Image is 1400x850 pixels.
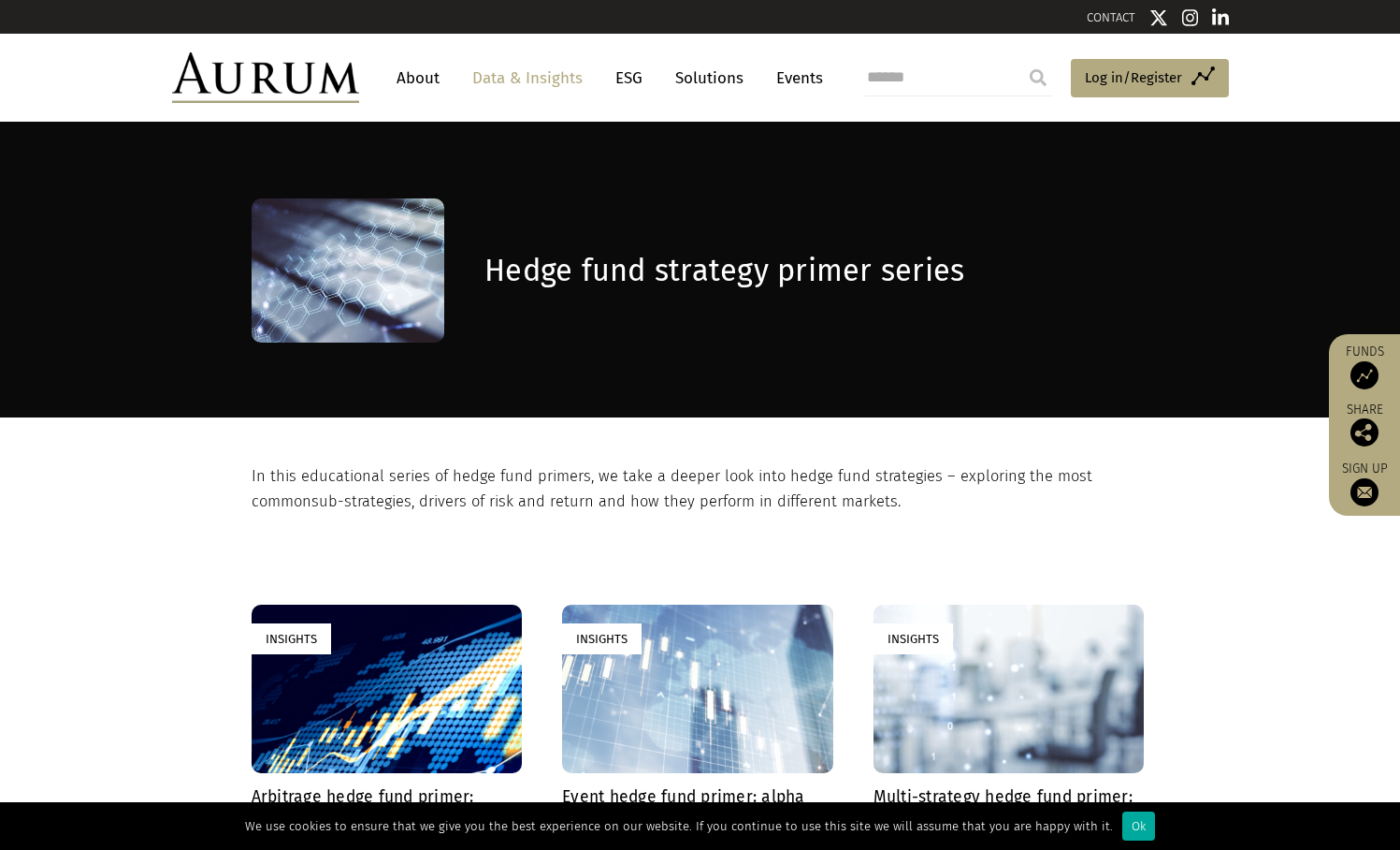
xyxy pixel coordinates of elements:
div: Insights [873,623,953,654]
img: Aurum [172,52,359,103]
img: Access Funds [1350,361,1378,389]
img: Share this post [1350,418,1378,447]
a: Log in/Register [1071,59,1229,98]
a: ESG [606,61,652,95]
img: Linkedin icon [1212,8,1229,27]
img: Twitter icon [1149,8,1168,27]
a: Data & Insights [463,61,592,95]
span: Log in/Register [1085,66,1182,89]
div: Ok [1122,812,1155,841]
a: Sign up [1338,461,1391,506]
h4: Arbitrage hedge fund primer: venturing into volatility [252,787,522,827]
div: Insights [252,623,331,654]
p: In this educational series of hedge fund primers, we take a deeper look into hedge fund strategie... [252,464,1145,514]
img: Instagram icon [1182,8,1199,27]
input: Submit [1019,59,1057,96]
h4: Multi-strategy hedge fund primer: deep dive into diversification [873,787,1144,827]
img: Sign up to our newsletter [1350,478,1378,506]
div: Insights [562,623,642,654]
span: sub-strategies [311,492,411,510]
a: CONTACT [1087,10,1135,24]
a: Events [767,61,823,95]
a: Solutions [666,61,753,95]
div: Share [1338,403,1391,447]
a: About [387,61,449,95]
a: Funds [1338,344,1391,389]
h1: Hedge fund strategy primer series [484,253,1144,289]
h4: Event hedge fund primer: alpha from corporate catalysts [562,787,832,827]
